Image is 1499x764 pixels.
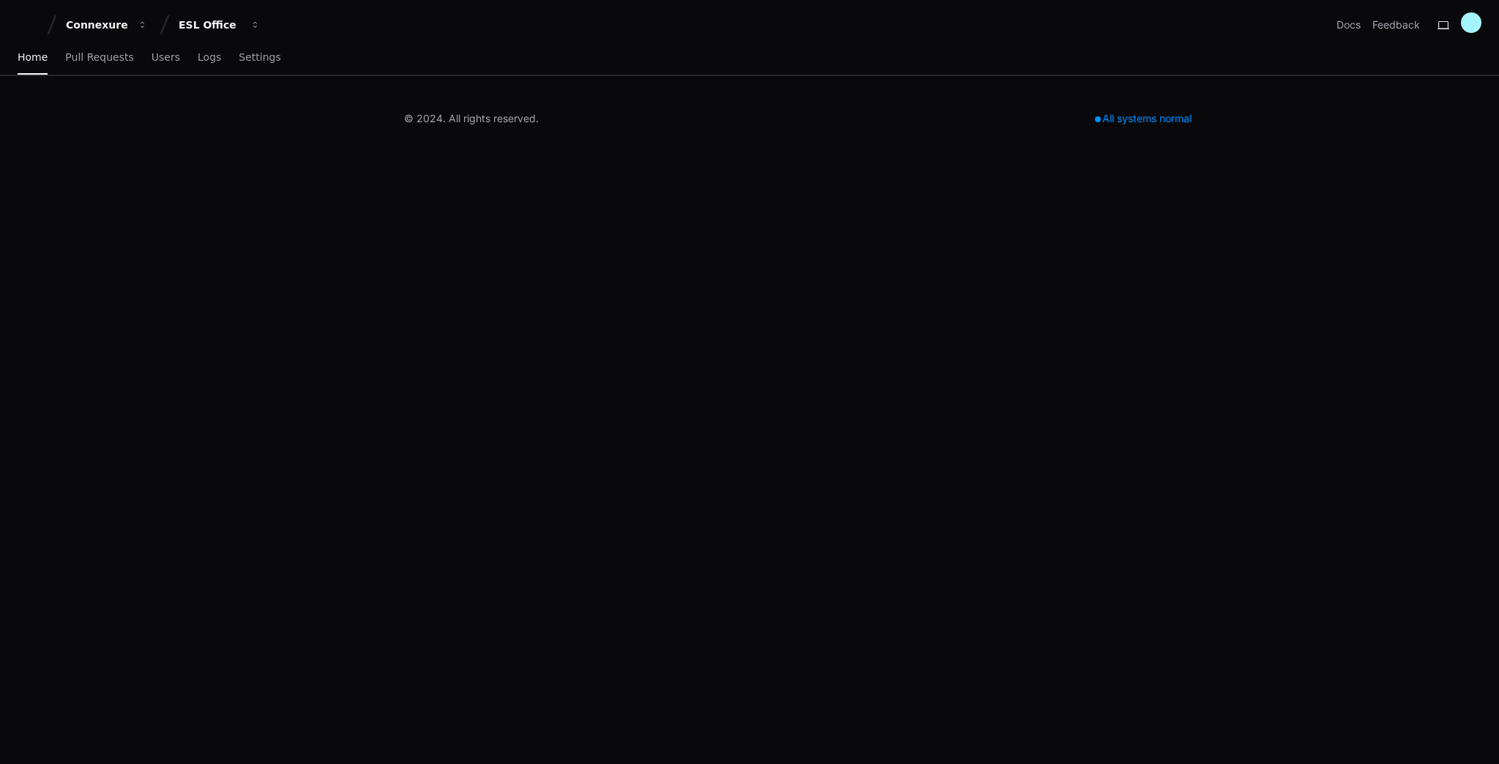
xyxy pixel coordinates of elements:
[65,53,133,61] span: Pull Requests
[152,53,180,61] span: Users
[239,41,280,75] a: Settings
[18,53,48,61] span: Home
[198,53,221,61] span: Logs
[18,41,48,75] a: Home
[404,111,539,126] div: © 2024. All rights reserved.
[60,12,154,38] button: Connexure
[152,41,180,75] a: Users
[65,41,133,75] a: Pull Requests
[179,18,242,32] div: ESL Office
[1372,18,1420,32] button: Feedback
[1337,18,1361,32] a: Docs
[173,12,266,38] button: ESL Office
[1086,108,1200,129] div: All systems normal
[66,18,129,32] div: Connexure
[239,53,280,61] span: Settings
[198,41,221,75] a: Logs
